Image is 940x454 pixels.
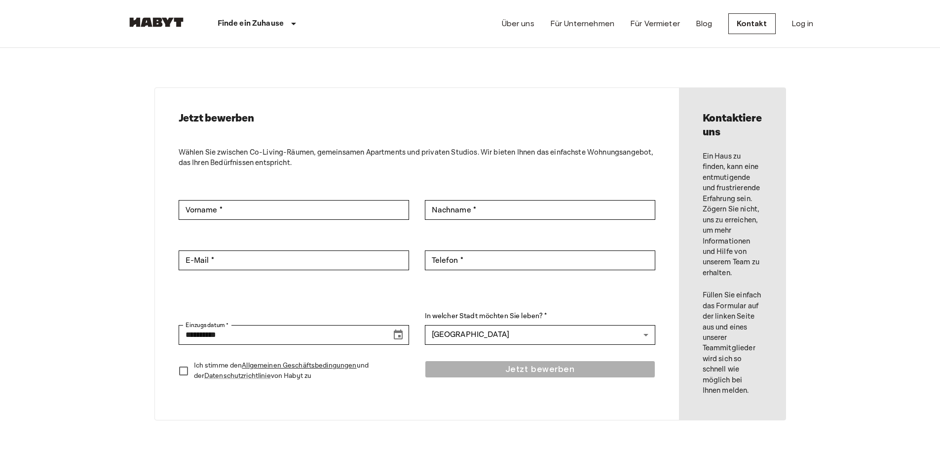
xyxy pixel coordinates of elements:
p: Ich stimme den und der von Habyt zu [194,361,401,381]
p: Füllen Sie einfach das Formular auf der linken Seite aus und eines unserer Teammitglieder wird si... [703,290,762,396]
p: Ein Haus zu finden, kann eine entmutigende und frustrierende Erfahrung sein. Zögern Sie nicht, un... [703,151,762,278]
a: Über uns [502,18,534,30]
h2: Jetzt bewerben [179,112,655,125]
a: Blog [696,18,713,30]
p: Finde ein Zuhause [218,18,284,30]
a: Datenschutzrichtlinie [204,371,271,380]
a: Für Vermieter [630,18,680,30]
a: Allgemeinen Geschäftsbedingungen [242,361,356,370]
p: Wählen Sie zwischen Co-Living-Räumen, gemeinsamen Apartments und privaten Studios. Wir bieten Ihn... [179,147,655,168]
a: Log in [791,18,814,30]
button: Choose date, selected date is Sep 17, 2025 [388,325,408,345]
label: Einzugsdatum [186,321,229,330]
a: Kontakt [728,13,776,34]
div: [GEOGRAPHIC_DATA] [425,325,655,345]
h2: Kontaktiere uns [703,112,762,139]
img: Habyt [127,17,186,27]
label: In welcher Stadt möchten Sie leben? * [425,311,655,322]
a: Für Unternehmen [550,18,614,30]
